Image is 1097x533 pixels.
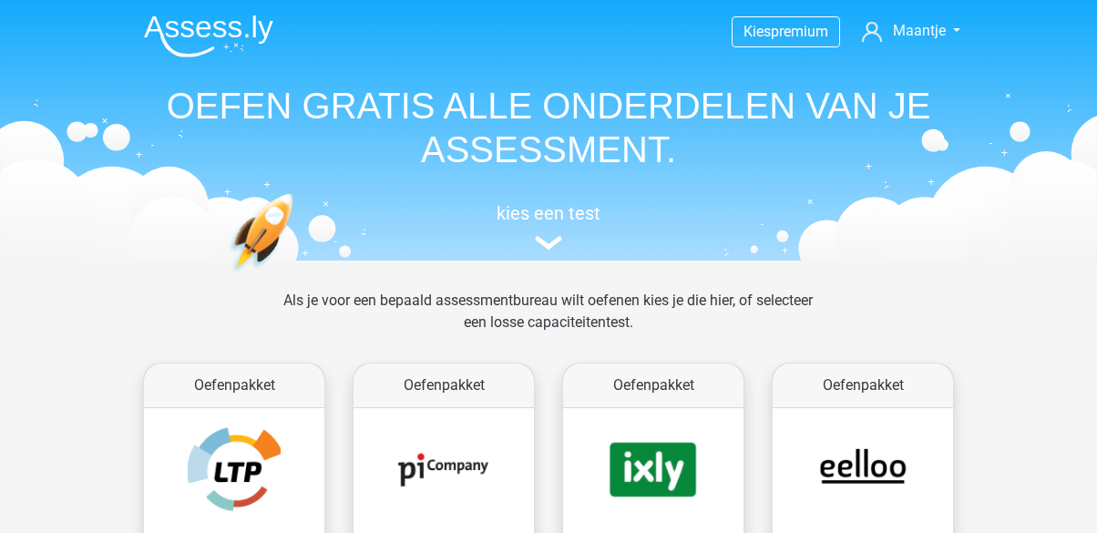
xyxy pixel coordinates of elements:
span: Maantje [893,22,946,39]
img: Assessly [144,15,273,57]
a: Maantje [855,20,968,42]
a: Kiespremium [733,19,839,44]
h5: kies een test [129,202,968,224]
span: premium [771,23,828,40]
span: Kies [743,23,771,40]
img: assessment [535,236,562,250]
div: Als je voor een bepaald assessmentbureau wilt oefenen kies je die hier, of selecteer een losse ca... [269,290,827,355]
img: oefenen [230,193,364,358]
a: kies een test [129,202,968,251]
h1: OEFEN GRATIS ALLE ONDERDELEN VAN JE ASSESSMENT. [129,84,968,171]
